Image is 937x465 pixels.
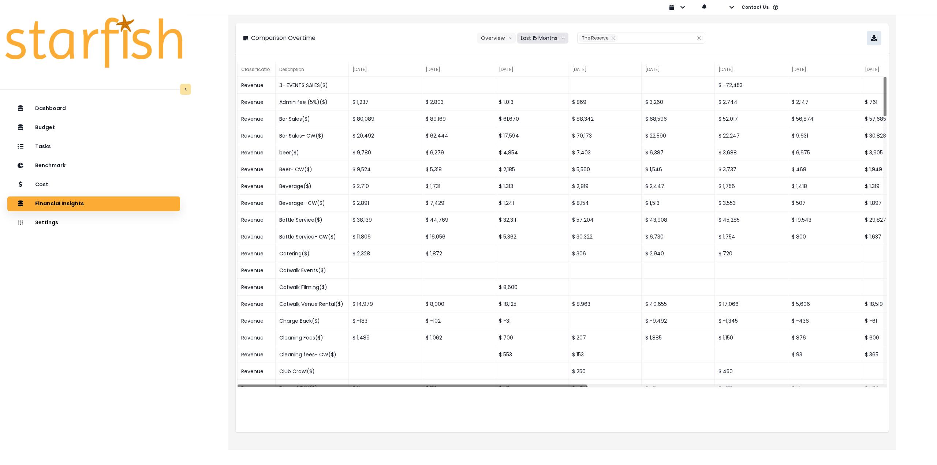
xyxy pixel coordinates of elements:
[568,161,642,178] div: $ 5,560
[238,62,276,77] div: Classification
[715,77,788,94] div: $ -72,453
[477,33,516,44] button: Overviewarrow down line
[861,228,934,245] div: $ 1,637
[422,312,495,329] div: $ -102
[642,380,715,397] div: $ -8
[349,127,422,144] div: $ 20,492
[788,211,861,228] div: $ 19,543
[422,161,495,178] div: $ 5,318
[861,312,934,329] div: $ -61
[611,36,616,40] svg: close
[861,380,934,397] div: $ -84
[238,380,276,397] div: Revenue
[861,329,934,346] div: $ 600
[238,312,276,329] div: Revenue
[715,296,788,312] div: $ 17,066
[422,127,495,144] div: $ 62,444
[7,120,180,135] button: Budget
[422,94,495,110] div: $ 2,803
[642,110,715,127] div: $ 68,596
[238,346,276,363] div: Revenue
[568,228,642,245] div: $ 30,322
[495,94,568,110] div: $ 1,013
[861,296,934,312] div: $ 18,519
[349,211,422,228] div: $ 38,139
[495,380,568,397] div: $ -3
[276,228,349,245] div: Bottle Service- CW($)
[7,101,180,116] button: Dashboard
[276,211,349,228] div: Bottle Service($)
[495,211,568,228] div: $ 32,311
[238,77,276,94] div: Revenue
[861,127,934,144] div: $ 30,828
[861,94,934,110] div: $ 761
[861,110,934,127] div: $ 57,685
[276,312,349,329] div: Charge Back($)
[238,178,276,195] div: Revenue
[276,144,349,161] div: beer($)
[495,296,568,312] div: $ 18,125
[517,33,568,44] button: Last 15 Monthsarrow down line
[276,195,349,211] div: Beverage- CW($)
[276,346,349,363] div: Cleaning fees- CW($)
[697,36,701,40] svg: close
[861,195,934,211] div: $ 1,897
[276,94,349,110] div: Admin fee (5%)($)
[568,195,642,211] div: $ 8,154
[788,346,861,363] div: $ 93
[238,94,276,110] div: Revenue
[349,312,422,329] div: $ -183
[788,161,861,178] div: $ 468
[568,110,642,127] div: $ 88,342
[276,178,349,195] div: Beverage($)
[276,329,349,346] div: Cleaning Fees($)
[861,178,934,195] div: $ 1,319
[238,127,276,144] div: Revenue
[495,279,568,296] div: $ 8,600
[495,178,568,195] div: $ 1,313
[568,62,642,77] div: [DATE]
[642,94,715,110] div: $ 3,260
[788,329,861,346] div: $ 876
[276,380,349,397] div: Deposit Diff($)
[276,245,349,262] div: Catering($)
[568,211,642,228] div: $ 57,204
[582,35,608,41] span: The Reserve
[642,228,715,245] div: $ 6,730
[642,329,715,346] div: $ 1,885
[495,127,568,144] div: $ 17,594
[422,178,495,195] div: $ 1,731
[495,312,568,329] div: $ -31
[642,127,715,144] div: $ 22,590
[238,161,276,178] div: Revenue
[715,380,788,397] div: $ -93
[715,228,788,245] div: $ 1,754
[495,346,568,363] div: $ 553
[238,245,276,262] div: Revenue
[495,195,568,211] div: $ 1,241
[349,228,422,245] div: $ 11,806
[642,211,715,228] div: $ 43,908
[349,178,422,195] div: $ 2,710
[788,127,861,144] div: $ 9,631
[349,62,422,77] div: [DATE]
[422,245,495,262] div: $ 1,872
[642,144,715,161] div: $ 6,387
[495,161,568,178] div: $ 2,185
[642,62,715,77] div: [DATE]
[568,144,642,161] div: $ 7,403
[422,380,495,397] div: $ 37
[495,144,568,161] div: $ 4,854
[568,380,642,397] div: $ -256
[508,34,512,42] svg: arrow down line
[238,228,276,245] div: Revenue
[276,296,349,312] div: Catwalk Venue Rental($)
[238,279,276,296] div: Revenue
[642,312,715,329] div: $ -9,492
[642,245,715,262] div: $ 2,940
[238,110,276,127] div: Revenue
[276,363,349,380] div: Club Crawl($)
[238,144,276,161] div: Revenue
[579,34,617,42] div: The Reserve
[642,161,715,178] div: $ 1,546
